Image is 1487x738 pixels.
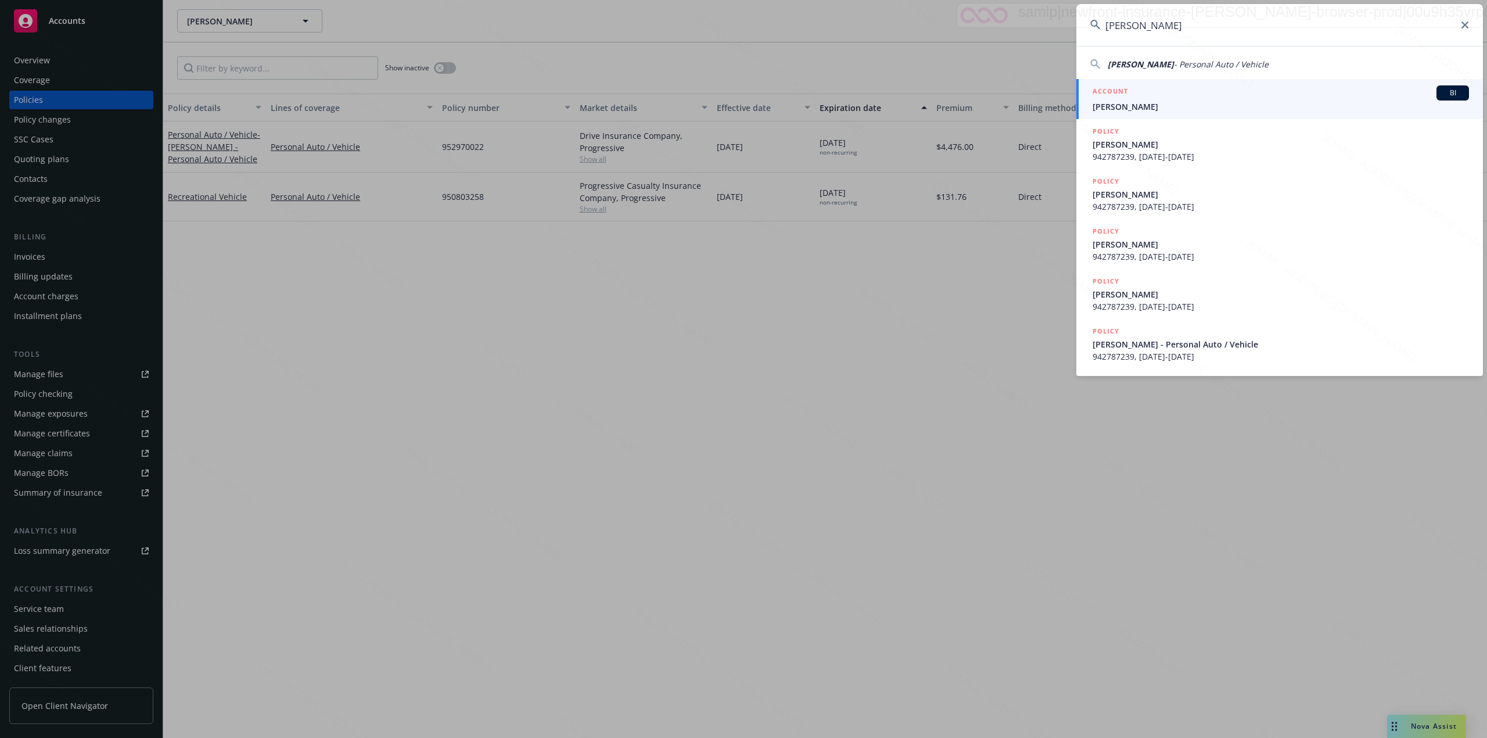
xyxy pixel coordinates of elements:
a: ACCOUNTBI[PERSON_NAME] [1076,79,1483,119]
a: POLICY[PERSON_NAME]942787239, [DATE]-[DATE] [1076,119,1483,169]
h5: POLICY [1093,325,1119,337]
a: POLICY[PERSON_NAME]942787239, [DATE]-[DATE] [1076,219,1483,269]
span: [PERSON_NAME] [1108,59,1174,70]
span: [PERSON_NAME] [1093,288,1469,300]
h5: POLICY [1093,225,1119,237]
span: 942787239, [DATE]-[DATE] [1093,300,1469,313]
span: 942787239, [DATE]-[DATE] [1093,350,1469,363]
span: [PERSON_NAME] [1093,101,1469,113]
a: POLICY[PERSON_NAME] - Personal Auto / Vehicle942787239, [DATE]-[DATE] [1076,319,1483,369]
span: [PERSON_NAME] - Personal Auto / Vehicle [1093,338,1469,350]
span: [PERSON_NAME] [1093,138,1469,151]
a: POLICY[PERSON_NAME]942787239, [DATE]-[DATE] [1076,169,1483,219]
span: [PERSON_NAME] [1093,188,1469,200]
span: 942787239, [DATE]-[DATE] [1093,200,1469,213]
input: Search... [1076,4,1483,46]
h5: ACCOUNT [1093,85,1128,99]
h5: POLICY [1093,175,1119,187]
span: [PERSON_NAME] [1093,238,1469,250]
h5: POLICY [1093,126,1119,137]
span: - Personal Auto / Vehicle [1174,59,1269,70]
h5: POLICY [1093,275,1119,287]
a: POLICY[PERSON_NAME]942787239, [DATE]-[DATE] [1076,269,1483,319]
span: 942787239, [DATE]-[DATE] [1093,250,1469,263]
span: BI [1441,88,1464,98]
span: 942787239, [DATE]-[DATE] [1093,151,1469,163]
